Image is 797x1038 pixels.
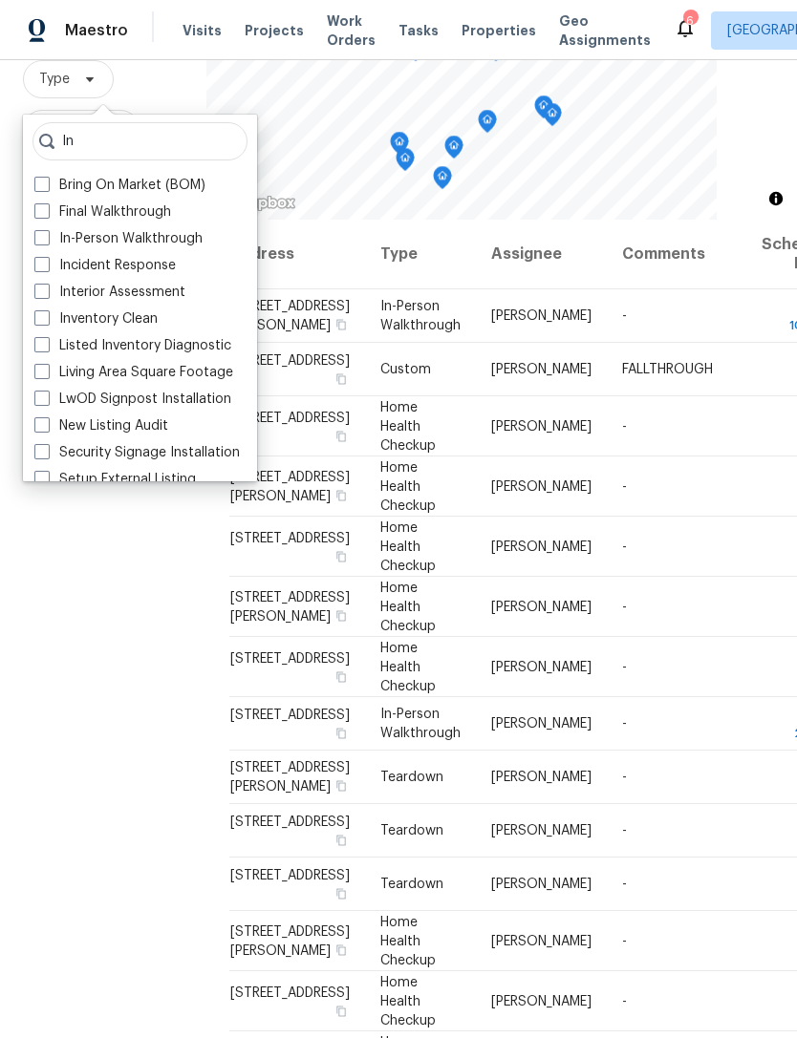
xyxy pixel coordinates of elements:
[229,220,365,289] th: Address
[34,256,176,275] label: Incident Response
[230,816,350,829] span: [STREET_ADDRESS]
[433,166,452,196] div: Map marker
[622,994,627,1007] span: -
[380,581,436,632] span: Home Health Checkup
[230,470,350,502] span: [STREET_ADDRESS][PERSON_NAME]
[622,717,627,731] span: -
[230,354,350,368] span: [STREET_ADDRESS]
[622,771,627,784] span: -
[444,136,463,165] div: Map marker
[622,479,627,493] span: -
[380,771,443,784] span: Teardown
[380,975,436,1027] span: Home Health Checkup
[491,363,592,376] span: [PERSON_NAME]
[559,11,651,50] span: Geo Assignments
[230,300,350,332] span: [STREET_ADDRESS][PERSON_NAME]
[622,419,627,433] span: -
[333,547,350,564] button: Copy Address
[34,229,203,248] label: In-Person Walkthrough
[491,771,592,784] span: [PERSON_NAME]
[333,316,350,333] button: Copy Address
[390,132,409,161] div: Map marker
[622,540,627,553] span: -
[34,443,240,462] label: Security Signage Installation
[380,915,436,966] span: Home Health Checkup
[607,220,746,289] th: Comments
[491,878,592,891] span: [PERSON_NAME]
[365,220,476,289] th: Type
[65,21,128,40] span: Maestro
[333,941,350,958] button: Copy Address
[333,832,350,849] button: Copy Address
[491,419,592,433] span: [PERSON_NAME]
[230,869,350,882] span: [STREET_ADDRESS]
[543,103,562,133] div: Map marker
[622,824,627,837] span: -
[491,824,592,837] span: [PERSON_NAME]
[230,761,350,794] span: [STREET_ADDRESS][PERSON_NAME]
[333,486,350,503] button: Copy Address
[333,725,350,742] button: Copy Address
[478,110,497,139] div: Map marker
[230,531,350,544] span: [STREET_ADDRESS]
[491,600,592,613] span: [PERSON_NAME]
[34,336,231,355] label: Listed Inventory Diagnostic
[476,220,607,289] th: Assignee
[333,667,350,685] button: Copy Address
[230,709,350,722] span: [STREET_ADDRESS]
[230,411,350,424] span: [STREET_ADDRESS]
[622,878,627,891] span: -
[396,148,415,178] div: Map marker
[230,651,350,665] span: [STREET_ADDRESS]
[380,824,443,837] span: Teardown
[534,95,553,125] div: Map marker
[622,660,627,673] span: -
[333,885,350,902] button: Copy Address
[327,11,376,50] span: Work Orders
[491,309,592,323] span: [PERSON_NAME]
[380,878,443,891] span: Teardown
[245,21,304,40] span: Projects
[380,641,436,692] span: Home Health Checkup
[491,479,592,493] span: [PERSON_NAME]
[333,606,350,624] button: Copy Address
[622,600,627,613] span: -
[34,283,185,302] label: Interior Assessment
[34,416,168,435] label: New Listing Audit
[380,708,461,740] span: In-Person Walkthrough
[770,188,782,209] span: Toggle attribution
[333,371,350,388] button: Copy Address
[380,460,436,512] span: Home Health Checkup
[230,590,350,623] span: [STREET_ADDRESS][PERSON_NAME]
[765,187,787,210] button: Toggle attribution
[491,717,592,731] span: [PERSON_NAME]
[333,1002,350,1019] button: Copy Address
[333,427,350,444] button: Copy Address
[622,934,627,947] span: -
[380,363,431,376] span: Custom
[34,470,196,489] label: Setup External Listing
[230,985,350,999] span: [STREET_ADDRESS]
[230,924,350,957] span: [STREET_ADDRESS][PERSON_NAME]
[380,300,461,332] span: In-Person Walkthrough
[34,390,231,409] label: LwOD Signpost Installation
[34,176,205,195] label: Bring On Market (BOM)
[622,309,627,323] span: -
[622,363,713,376] span: FALLTHROUGH
[34,309,158,328] label: Inventory Clean
[462,21,536,40] span: Properties
[183,21,222,40] span: Visits
[34,363,233,382] label: Living Area Square Footage
[380,400,436,452] span: Home Health Checkup
[39,70,70,89] span: Type
[491,934,592,947] span: [PERSON_NAME]
[380,520,436,572] span: Home Health Checkup
[398,24,439,37] span: Tasks
[333,777,350,794] button: Copy Address
[491,660,592,673] span: [PERSON_NAME]
[34,202,171,222] label: Final Walkthrough
[491,994,592,1007] span: [PERSON_NAME]
[683,11,697,31] div: 6
[491,540,592,553] span: [PERSON_NAME]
